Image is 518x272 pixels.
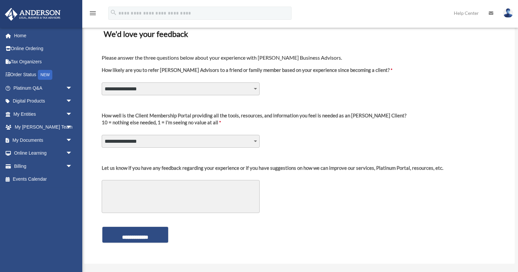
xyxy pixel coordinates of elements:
[102,67,392,79] label: How likely are you to refer [PERSON_NAME] Advisors to a friend or family member based on your exp...
[503,8,513,18] img: User Pic
[66,107,79,121] span: arrow_drop_down
[3,8,63,21] img: Anderson Advisors Platinum Portal
[5,147,82,160] a: Online Learningarrow_drop_down
[66,147,79,160] span: arrow_drop_down
[5,121,82,134] a: My [PERSON_NAME] Teamarrow_drop_down
[66,95,79,108] span: arrow_drop_down
[66,160,79,173] span: arrow_drop_down
[5,160,82,173] a: Billingarrow_drop_down
[5,68,82,82] a: Order StatusNEW
[102,165,443,171] div: Let us know if you have any feedback regarding your experience or if you have suggestions on how ...
[110,9,117,16] i: search
[5,95,82,108] a: Digital Productsarrow_drop_down
[38,70,52,80] div: NEW
[5,42,82,55] a: Online Ordering
[5,134,82,147] a: My Documentsarrow_drop_down
[5,173,82,186] a: Events Calendar
[5,81,82,95] a: Platinum Q&Aarrow_drop_down
[102,112,406,131] label: 10 = nothing else needed, 1 = I'm seeing no value at all
[102,54,497,61] h4: Please answer the three questions below about your experience with [PERSON_NAME] Business Advisors.
[89,12,97,17] a: menu
[5,29,82,42] a: Home
[66,121,79,134] span: arrow_drop_down
[5,55,82,68] a: Tax Organizers
[89,9,97,17] i: menu
[66,134,79,147] span: arrow_drop_down
[66,81,79,95] span: arrow_drop_down
[102,112,406,119] div: How well is the Client Membership Portal providing all the tools, resources, and information you ...
[101,27,497,41] h3: We'd love your feedback
[5,107,82,121] a: My Entitiesarrow_drop_down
